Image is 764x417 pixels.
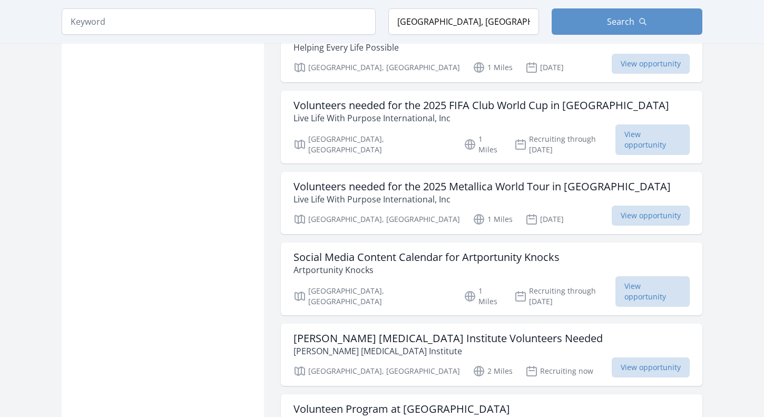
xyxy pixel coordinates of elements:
p: Recruiting now [525,365,593,377]
p: [DATE] [525,61,564,74]
a: Volunteers needed for the 2025 Metallica World Tour in [GEOGRAPHIC_DATA] Live Life With Purpose I... [281,172,702,234]
h3: Volunteen Program at [GEOGRAPHIC_DATA] [293,403,510,415]
span: View opportunity [612,357,690,377]
h3: [PERSON_NAME] [MEDICAL_DATA] Institute Volunteers Needed [293,332,603,345]
p: 1 Miles [473,61,513,74]
p: 1 Miles [473,213,513,226]
p: 2 Miles [473,365,513,377]
button: Search [552,8,702,35]
p: 1 Miles [464,134,502,155]
p: Live Life With Purpose International, Inc [293,193,671,206]
p: Artportunity Knocks [293,264,560,276]
p: [GEOGRAPHIC_DATA], [GEOGRAPHIC_DATA] [293,365,460,377]
span: Search [607,15,634,28]
input: Location [388,8,539,35]
h3: Social Media Content Calendar for Artportunity Knocks [293,251,560,264]
p: [PERSON_NAME] [MEDICAL_DATA] Institute [293,345,603,357]
a: [PERSON_NAME] [MEDICAL_DATA] Institute Volunteers Needed [PERSON_NAME] [MEDICAL_DATA] Institute [... [281,324,702,386]
p: Recruiting through [DATE] [514,286,616,307]
p: Recruiting through [DATE] [514,134,616,155]
p: [GEOGRAPHIC_DATA], [GEOGRAPHIC_DATA] [293,61,460,74]
span: View opportunity [612,54,690,74]
a: Social Media Content Calendar for Artportunity Knocks Artportunity Knocks [GEOGRAPHIC_DATA], [GEO... [281,243,702,315]
a: Volunteers for the [PERSON_NAME] World Tour in [GEOGRAPHIC_DATA] Helping Every Life Possible [GEO... [281,20,702,82]
input: Keyword [62,8,376,35]
h3: Volunteers needed for the 2025 FIFA Club World Cup in [GEOGRAPHIC_DATA] [293,99,669,112]
span: View opportunity [615,276,690,307]
p: [GEOGRAPHIC_DATA], [GEOGRAPHIC_DATA] [293,134,451,155]
p: 1 Miles [464,286,502,307]
p: Helping Every Life Possible [293,41,645,54]
span: View opportunity [612,206,690,226]
p: [GEOGRAPHIC_DATA], [GEOGRAPHIC_DATA] [293,286,451,307]
p: [GEOGRAPHIC_DATA], [GEOGRAPHIC_DATA] [293,213,460,226]
span: View opportunity [615,124,690,155]
h3: Volunteers needed for the 2025 Metallica World Tour in [GEOGRAPHIC_DATA] [293,180,671,193]
p: [DATE] [525,213,564,226]
a: Volunteers needed for the 2025 FIFA Club World Cup in [GEOGRAPHIC_DATA] Live Life With Purpose In... [281,91,702,163]
p: Live Life With Purpose International, Inc [293,112,669,124]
